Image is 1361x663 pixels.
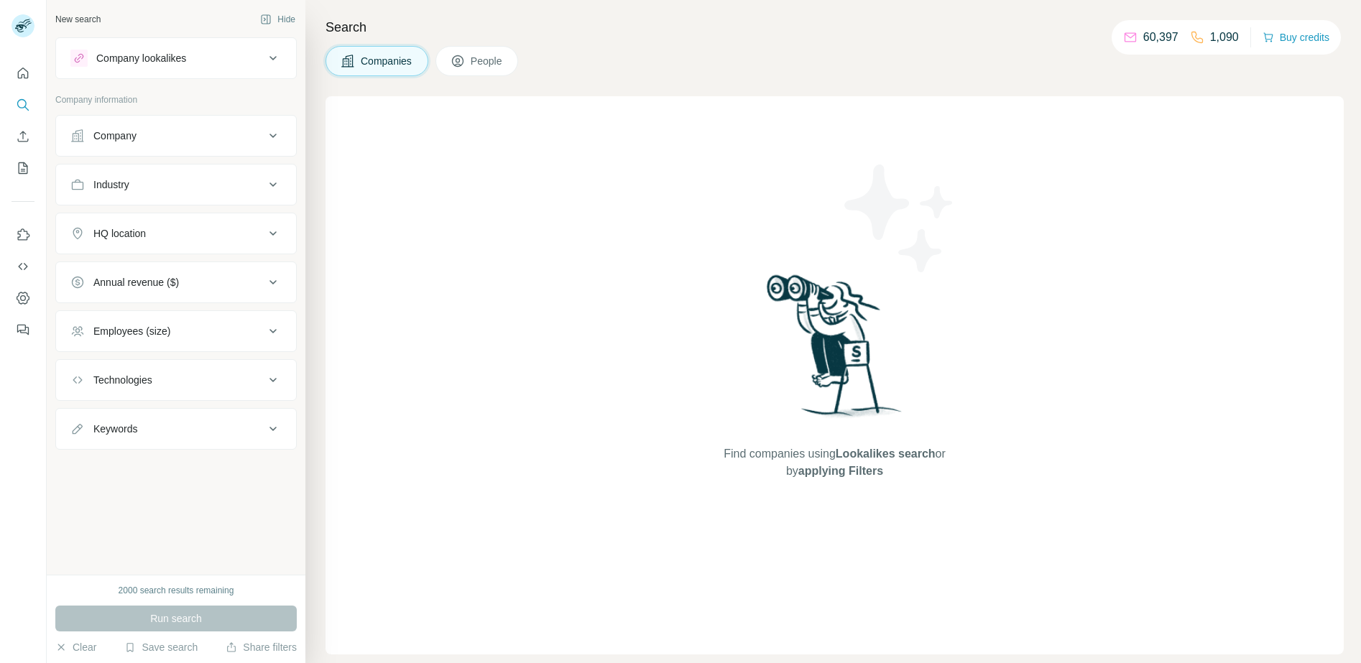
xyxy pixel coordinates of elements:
img: Surfe Illustration - Woman searching with binoculars [760,271,910,431]
span: applying Filters [798,465,883,477]
span: Companies [361,54,413,68]
div: Keywords [93,422,137,436]
div: New search [55,13,101,26]
button: Clear [55,640,96,654]
button: Annual revenue ($) [56,265,296,300]
button: Enrich CSV [11,124,34,149]
div: Annual revenue ($) [93,275,179,289]
button: Save search [124,640,198,654]
div: HQ location [93,226,146,241]
div: Company [93,129,137,143]
button: Employees (size) [56,314,296,348]
p: 1,090 [1210,29,1239,46]
button: Dashboard [11,285,34,311]
button: Technologies [56,363,296,397]
button: HQ location [56,216,296,251]
img: Surfe Illustration - Stars [835,154,964,283]
button: Use Surfe on LinkedIn [11,222,34,248]
h4: Search [326,17,1344,37]
button: Quick start [11,60,34,86]
div: 2000 search results remaining [119,584,234,597]
p: 60,397 [1143,29,1178,46]
button: Company lookalikes [56,41,296,75]
button: Share filters [226,640,297,654]
button: Hide [250,9,305,30]
div: Industry [93,177,129,192]
div: Technologies [93,373,152,387]
span: Lookalikes search [836,448,936,460]
button: My lists [11,155,34,181]
button: Keywords [56,412,296,446]
button: Feedback [11,317,34,343]
button: Buy credits [1263,27,1329,47]
div: Company lookalikes [96,51,186,65]
button: Industry [56,167,296,202]
button: Use Surfe API [11,254,34,279]
button: Search [11,92,34,118]
span: People [471,54,504,68]
p: Company information [55,93,297,106]
button: Company [56,119,296,153]
div: Employees (size) [93,324,170,338]
span: Find companies using or by [719,445,949,480]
